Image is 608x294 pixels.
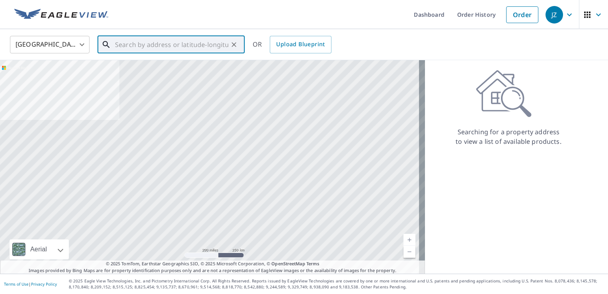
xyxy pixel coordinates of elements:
p: © 2025 Eagle View Technologies, Inc. and Pictometry International Corp. All Rights Reserved. Repo... [69,278,604,290]
a: Order [506,6,538,23]
div: Aerial [28,239,49,259]
span: © 2025 TomTom, Earthstar Geographics SIO, © 2025 Microsoft Corporation, © [106,261,320,267]
a: Privacy Policy [31,281,57,287]
div: JZ [546,6,563,24]
p: Searching for a property address to view a list of available products. [455,127,562,146]
div: [GEOGRAPHIC_DATA] [10,33,90,56]
span: Upload Blueprint [276,39,325,49]
a: OpenStreetMap [271,261,305,267]
a: Terms [306,261,320,267]
p: | [4,282,57,286]
a: Upload Blueprint [270,36,331,53]
div: OR [253,36,331,53]
img: EV Logo [14,9,108,21]
a: Current Level 5, Zoom Out [403,246,415,258]
div: Aerial [10,239,69,259]
a: Current Level 5, Zoom In [403,234,415,246]
input: Search by address or latitude-longitude [115,33,228,56]
a: Terms of Use [4,281,29,287]
button: Clear [228,39,240,50]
